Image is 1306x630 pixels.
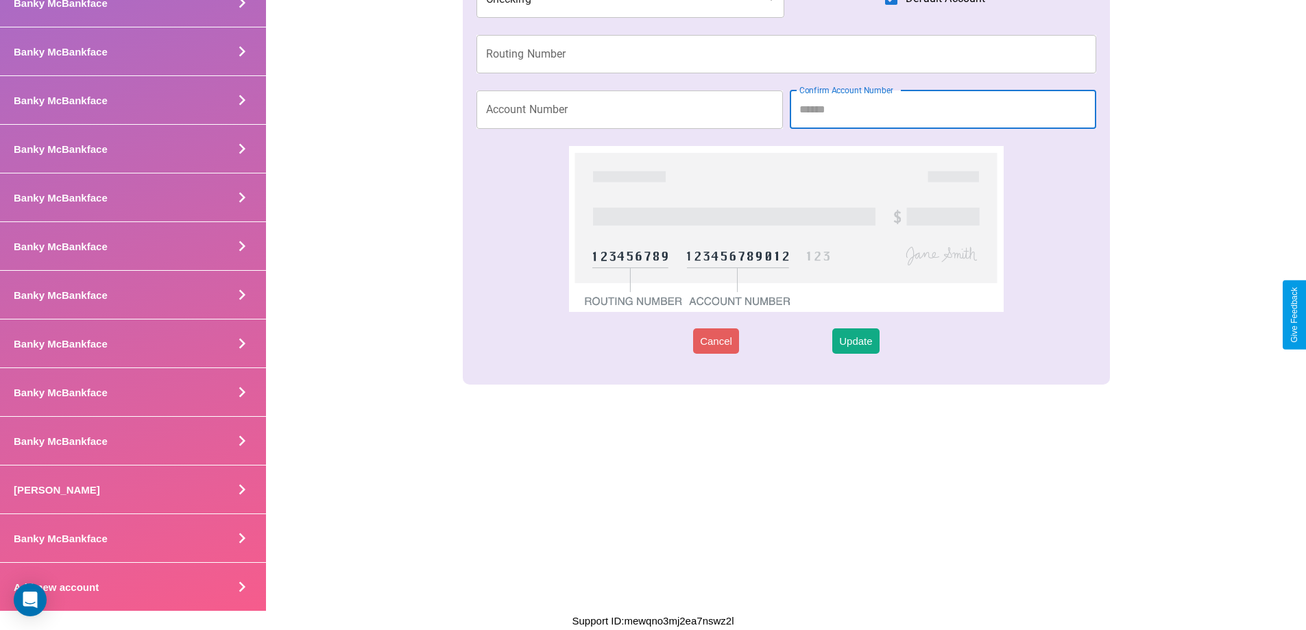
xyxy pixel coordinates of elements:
[14,46,108,58] h4: Banky McBankface
[693,328,739,354] button: Cancel
[14,338,108,350] h4: Banky McBankface
[14,484,100,496] h4: [PERSON_NAME]
[799,84,893,96] label: Confirm Account Number
[14,192,108,204] h4: Banky McBankface
[832,328,879,354] button: Update
[1290,287,1299,343] div: Give Feedback
[14,387,108,398] h4: Banky McBankface
[14,241,108,252] h4: Banky McBankface
[14,581,99,593] h4: Add new account
[14,95,108,106] h4: Banky McBankface
[14,289,108,301] h4: Banky McBankface
[572,611,734,630] p: Support ID: mewqno3mj2ea7nswz2l
[14,435,108,447] h4: Banky McBankface
[14,533,108,544] h4: Banky McBankface
[14,583,47,616] div: Open Intercom Messenger
[569,146,1003,312] img: check
[14,143,108,155] h4: Banky McBankface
